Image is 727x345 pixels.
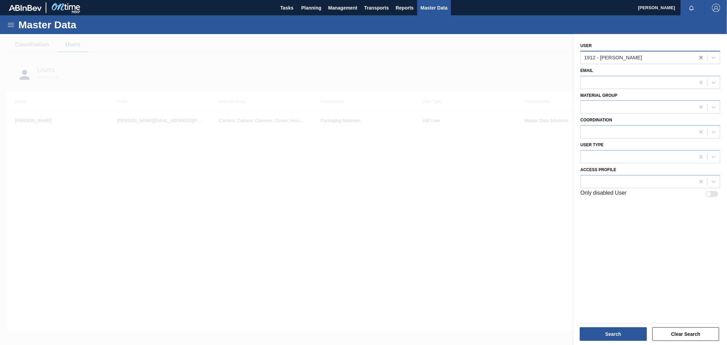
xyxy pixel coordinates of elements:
[301,4,321,12] span: Planning
[580,142,604,147] label: User Type
[580,167,616,172] label: Access Profile
[580,68,593,73] label: Email
[396,4,414,12] span: Reports
[712,4,720,12] img: Logout
[421,4,448,12] span: Master Data
[681,3,702,13] button: Notifications
[580,43,592,48] label: User
[279,4,294,12] span: Tasks
[580,190,626,198] label: Only disabled User
[580,118,612,122] label: Coordination
[584,55,642,60] div: 1912 - [PERSON_NAME]
[9,5,42,11] img: TNhmsLtSVTkK8tSr43FrP2fwEKptu5GPRR3wAAAABJRU5ErkJggg==
[652,327,720,341] button: Clear Search
[328,4,358,12] span: Management
[580,327,647,341] button: Search
[580,93,617,98] label: Material Group
[364,4,389,12] span: Transports
[18,21,139,29] h1: Master Data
